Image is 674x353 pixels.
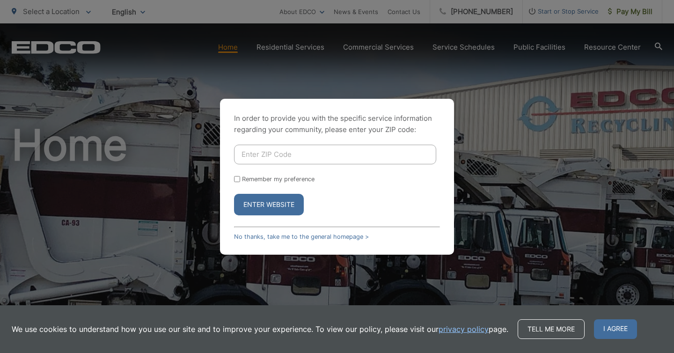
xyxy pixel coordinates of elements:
[242,176,315,183] label: Remember my preference
[439,324,489,335] a: privacy policy
[594,319,637,339] span: I agree
[234,145,436,164] input: Enter ZIP Code
[234,194,304,215] button: Enter Website
[234,113,440,135] p: In order to provide you with the specific service information regarding your community, please en...
[234,233,369,240] a: No thanks, take me to the general homepage >
[12,324,508,335] p: We use cookies to understand how you use our site and to improve your experience. To view our pol...
[518,319,585,339] a: Tell me more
